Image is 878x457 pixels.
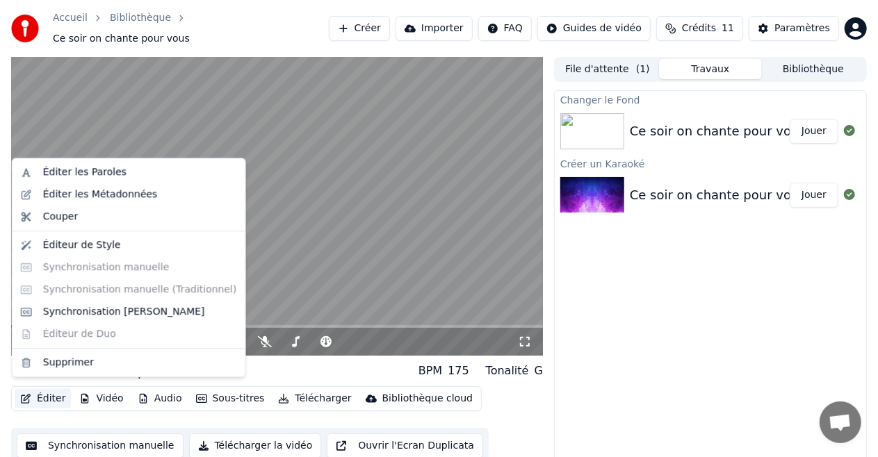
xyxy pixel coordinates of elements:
button: File d'attente [556,59,659,79]
div: Bibliothèque cloud [382,392,473,406]
div: Éditeur de Style [43,238,121,252]
a: Accueil [53,11,88,25]
span: Ce soir on chante pour vous [53,32,190,46]
div: Supprimer [43,356,94,369]
div: Synchronisation [PERSON_NAME] [43,305,205,319]
a: Bibliothèque [110,11,171,25]
button: Télécharger [273,389,357,408]
button: Jouer [790,119,838,144]
div: Ce soir on chante pour vous [630,185,806,205]
button: Paramètres [749,16,839,41]
div: Paramètres [774,22,830,35]
span: ( 1 ) [636,63,650,76]
div: BPM [418,363,442,379]
div: Changer le Fond [555,91,866,108]
span: 11 [722,22,734,35]
button: Importer [396,16,473,41]
div: Éditer les Paroles [43,165,127,179]
img: youka [11,15,39,42]
button: Créer [329,16,390,41]
button: Crédits11 [656,16,743,41]
button: FAQ [478,16,532,41]
div: G [535,363,543,379]
div: Créer un Karaoké [555,155,866,172]
div: Couper [43,210,78,224]
button: Guides de vidéo [537,16,651,41]
button: Éditer [15,389,71,408]
button: Sous-titres [190,389,270,408]
a: Ouvrir le chat [820,401,861,443]
button: Vidéo [74,389,129,408]
span: Crédits [682,22,716,35]
button: Bibliothèque [762,59,865,79]
div: 175 [448,363,469,379]
button: Audio [132,389,188,408]
button: Travaux [659,59,762,79]
div: Tonalité [486,363,529,379]
nav: breadcrumb [53,11,329,46]
div: Ce soir on chante pour vous [630,122,806,141]
div: Éditer les Métadonnées [43,188,158,201]
button: Jouer [790,183,838,208]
